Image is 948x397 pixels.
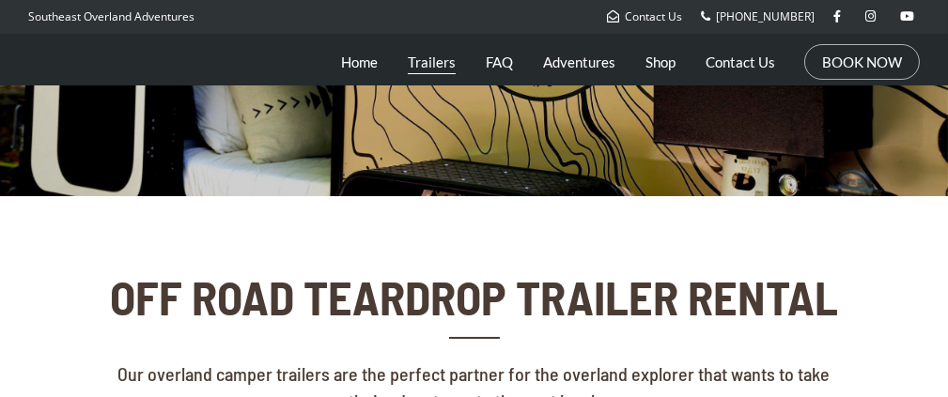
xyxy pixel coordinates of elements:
a: [PHONE_NUMBER] [701,8,815,24]
span: [PHONE_NUMBER] [716,8,815,24]
a: BOOK NOW [822,53,902,71]
a: Trailers [408,38,456,85]
a: Contact Us [706,38,775,85]
span: Contact Us [625,8,682,24]
a: Home [341,38,378,85]
p: Southeast Overland Adventures [28,5,194,29]
h2: OFF ROAD TEARDROP TRAILER RENTAL [105,271,844,323]
a: Shop [645,38,676,85]
a: Adventures [543,38,615,85]
a: FAQ [486,38,513,85]
a: Contact Us [607,8,682,24]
